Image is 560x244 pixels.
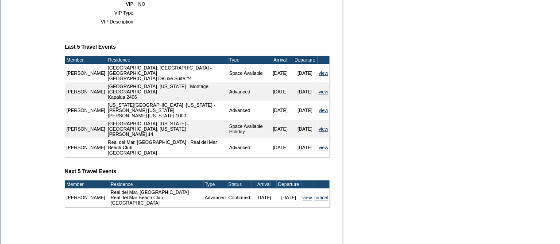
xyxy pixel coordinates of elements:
a: view [302,195,312,200]
td: [DATE] [268,138,293,157]
td: Real del Mar, [GEOGRAPHIC_DATA] - Real del Mar Beach Club [GEOGRAPHIC_DATA] [109,188,204,207]
td: [GEOGRAPHIC_DATA], [US_STATE] - [GEOGRAPHIC_DATA], [US_STATE] [PERSON_NAME] 14 [107,120,228,138]
a: view [319,145,328,150]
td: VIP Type: [68,10,135,15]
td: [DATE] [251,188,276,207]
span: NO [138,1,145,7]
td: [DATE] [293,82,317,101]
td: Advanced [203,188,227,207]
td: Arrival [268,56,293,64]
td: [GEOGRAPHIC_DATA], [GEOGRAPHIC_DATA] - [GEOGRAPHIC_DATA] [GEOGRAPHIC_DATA] Deluxe Suite #4 [107,64,228,82]
td: Confirmed [227,188,251,207]
b: Last 5 Travel Events [65,44,116,50]
td: [PERSON_NAME] [65,64,107,82]
td: [PERSON_NAME] [65,82,107,101]
td: Departure [293,56,317,64]
td: Advanced [228,138,268,157]
td: Advanced [228,101,268,120]
td: Residence [109,180,204,188]
a: view [319,126,328,132]
td: Arrival [251,180,276,188]
td: [PERSON_NAME] [65,188,107,207]
a: cancel [314,195,328,200]
td: [GEOGRAPHIC_DATA], [US_STATE] - Montage [GEOGRAPHIC_DATA] Kapalua 2406 [107,82,228,101]
td: Space Available Holiday [228,120,268,138]
td: [PERSON_NAME] [65,101,107,120]
td: Type [228,56,268,64]
td: Residence [107,56,228,64]
td: [US_STATE][GEOGRAPHIC_DATA], [US_STATE] - [PERSON_NAME] [US_STATE] [PERSON_NAME] [US_STATE] 1000 [107,101,228,120]
td: Departure [276,180,301,188]
td: Member [65,180,107,188]
td: [DATE] [293,64,317,82]
td: VIP: [68,1,135,7]
td: Space Available [228,64,268,82]
td: [PERSON_NAME] [65,138,107,157]
td: Status [227,180,251,188]
td: Type [203,180,227,188]
td: [PERSON_NAME] [65,120,107,138]
td: [DATE] [293,101,317,120]
td: [DATE] [268,120,293,138]
td: Member [65,56,107,64]
td: [DATE] [268,82,293,101]
td: [DATE] [268,101,293,120]
a: view [319,89,328,94]
b: Next 5 Travel Events [65,168,116,174]
td: [DATE] [268,64,293,82]
a: view [319,108,328,113]
a: view [319,70,328,76]
td: Advanced [228,82,268,101]
td: Real del Mar, [GEOGRAPHIC_DATA] - Real del Mar Beach Club [GEOGRAPHIC_DATA] [107,138,228,157]
td: [DATE] [276,188,301,207]
td: [DATE] [293,138,317,157]
td: [DATE] [293,120,317,138]
td: VIP Description: [68,19,135,24]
